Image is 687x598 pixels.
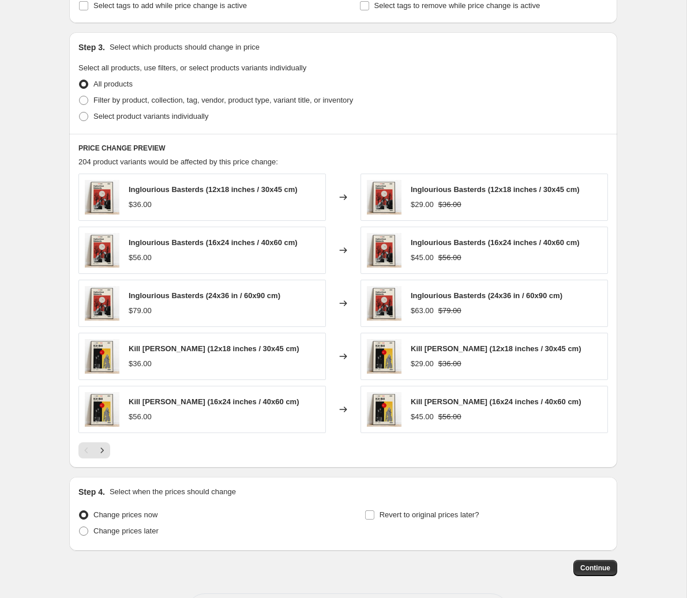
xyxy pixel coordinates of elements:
[78,442,110,458] nav: Pagination
[78,157,278,166] span: 204 product variants would be affected by this price change:
[367,286,401,321] img: InglouriousBasterds_poster_001_80x.jpg
[411,252,434,264] div: $45.00
[411,185,580,194] span: Inglourious Basterds (12x18 inches / 30x45 cm)
[110,486,236,498] p: Select when the prices should change
[411,291,562,300] span: Inglourious Basterds (24x36 in / 60x90 cm)
[93,80,133,88] span: All products
[94,442,110,458] button: Next
[438,358,461,370] strike: $36.00
[367,180,401,215] img: InglouriousBasterds_poster_001_80x.jpg
[374,1,540,10] span: Select tags to remove while price change is active
[85,339,119,374] img: KillBillVol1_2_poster_001_80x.jpg
[129,185,298,194] span: Inglourious Basterds (12x18 inches / 30x45 cm)
[129,199,152,210] div: $36.00
[129,238,298,247] span: Inglourious Basterds (16x24 inches / 40x60 cm)
[129,397,299,406] span: Kill [PERSON_NAME] (16x24 inches / 40x60 cm)
[367,339,401,374] img: KillBillVol1_2_poster_001_80x.jpg
[93,510,157,519] span: Change prices now
[411,411,434,423] div: $45.00
[129,252,152,264] div: $56.00
[411,344,581,353] span: Kill [PERSON_NAME] (12x18 inches / 30x45 cm)
[411,305,434,317] div: $63.00
[573,560,617,576] button: Continue
[380,510,479,519] span: Revert to original prices later?
[438,305,461,317] strike: $79.00
[367,233,401,268] img: InglouriousBasterds_poster_001_80x.jpg
[85,180,119,215] img: InglouriousBasterds_poster_001_80x.jpg
[580,563,610,573] span: Continue
[129,291,280,300] span: Inglourious Basterds (24x36 in / 60x90 cm)
[93,1,247,10] span: Select tags to add while price change is active
[367,392,401,427] img: KillBillVol1_2_poster_001_80x.jpg
[129,411,152,423] div: $56.00
[129,305,152,317] div: $79.00
[78,42,105,53] h2: Step 3.
[85,286,119,321] img: InglouriousBasterds_poster_001_80x.jpg
[78,144,608,153] h6: PRICE CHANGE PREVIEW
[93,96,353,104] span: Filter by product, collection, tag, vendor, product type, variant title, or inventory
[78,63,306,72] span: Select all products, use filters, or select products variants individually
[411,199,434,210] div: $29.00
[129,358,152,370] div: $36.00
[438,199,461,210] strike: $36.00
[85,233,119,268] img: InglouriousBasterds_poster_001_80x.jpg
[129,344,299,353] span: Kill [PERSON_NAME] (12x18 inches / 30x45 cm)
[411,358,434,370] div: $29.00
[438,411,461,423] strike: $56.00
[411,238,580,247] span: Inglourious Basterds (16x24 inches / 40x60 cm)
[93,526,159,535] span: Change prices later
[93,112,208,121] span: Select product variants individually
[438,252,461,264] strike: $56.00
[411,397,581,406] span: Kill [PERSON_NAME] (16x24 inches / 40x60 cm)
[110,42,260,53] p: Select which products should change in price
[85,392,119,427] img: KillBillVol1_2_poster_001_80x.jpg
[78,486,105,498] h2: Step 4.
